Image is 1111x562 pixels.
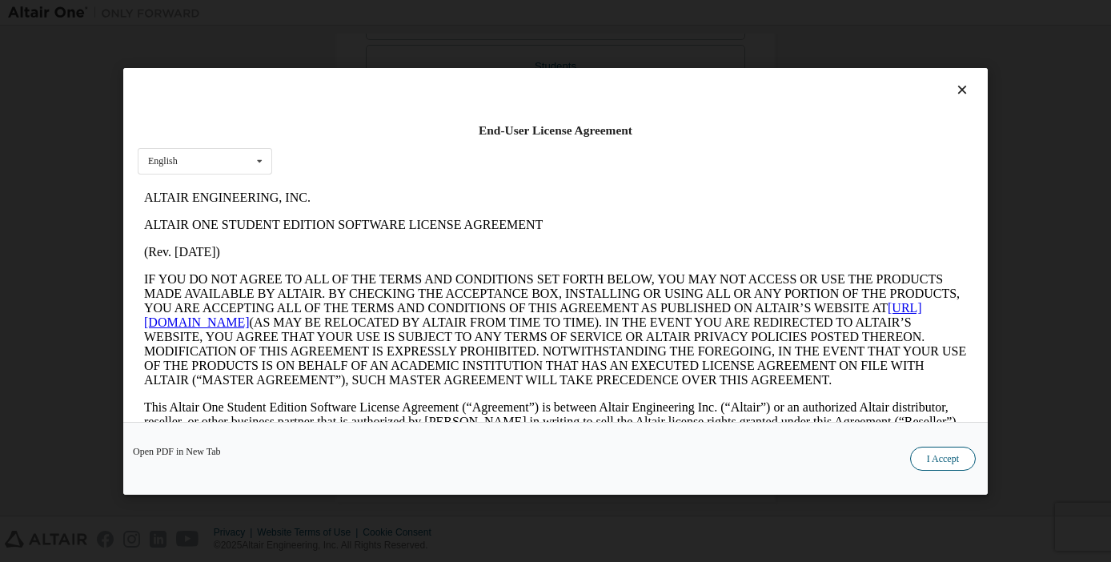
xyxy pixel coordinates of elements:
[133,446,221,456] a: Open PDF in New Tab
[148,156,178,166] div: English
[6,61,829,75] p: (Rev. [DATE])
[6,6,829,21] p: ALTAIR ENGINEERING, INC.
[6,117,784,145] a: [URL][DOMAIN_NAME]
[6,88,829,203] p: IF YOU DO NOT AGREE TO ALL OF THE TERMS AND CONDITIONS SET FORTH BELOW, YOU MAY NOT ACCESS OR USE...
[910,446,976,470] button: I Accept
[6,216,829,288] p: This Altair One Student Edition Software License Agreement (“Agreement”) is between Altair Engine...
[138,122,973,138] div: End-User License Agreement
[6,34,829,48] p: ALTAIR ONE STUDENT EDITION SOFTWARE LICENSE AGREEMENT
